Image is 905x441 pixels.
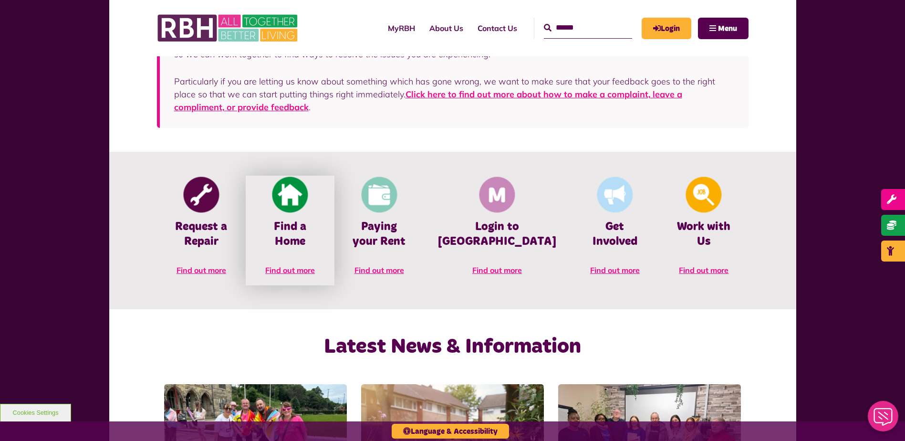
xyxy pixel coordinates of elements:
[424,176,571,285] a: Membership And Mutuality Login to [GEOGRAPHIC_DATA] Find out more
[472,265,522,275] span: Find out more
[260,220,320,249] h4: Find a Home
[349,220,409,249] h4: Paying your Rent
[422,15,470,41] a: About Us
[597,177,633,213] img: Get Involved
[361,177,397,213] img: Pay Rent
[674,220,734,249] h4: Work with Us
[255,333,650,360] h2: Latest News & Information
[686,177,722,213] img: Looking For A Job
[642,18,691,39] a: MyRBH
[354,265,404,275] span: Find out more
[718,25,737,32] span: Menu
[174,89,682,113] a: Click here to find out more about how to make a complaint, leave a compliment, or provide feedback
[334,176,423,285] a: Pay Rent Paying your Rent Find out more
[698,18,749,39] button: Navigation
[470,15,524,41] a: Contact Us
[438,220,556,249] h4: Login to [GEOGRAPHIC_DATA]
[679,265,728,275] span: Find out more
[272,177,308,213] img: Find A Home
[246,176,334,285] a: Find A Home Find a Home Find out more
[265,265,315,275] span: Find out more
[177,265,226,275] span: Find out more
[590,265,640,275] span: Find out more
[585,220,645,249] h4: Get Involved
[544,18,632,38] input: Search
[183,177,219,213] img: Report Repair
[392,424,509,439] button: Language & Accessibility
[171,220,231,249] h4: Request a Repair
[157,10,300,47] img: RBH
[571,176,659,285] a: Get Involved Get Involved Find out more
[174,75,734,114] p: Particularly if you are letting us know about something which has gone wrong, we want to make sur...
[157,176,246,285] a: Report Repair Request a Repair Find out more
[862,398,905,441] iframe: Netcall Web Assistant for live chat
[479,177,515,213] img: Membership And Mutuality
[381,15,422,41] a: MyRBH
[659,176,748,285] a: Looking For A Job Work with Us Find out more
